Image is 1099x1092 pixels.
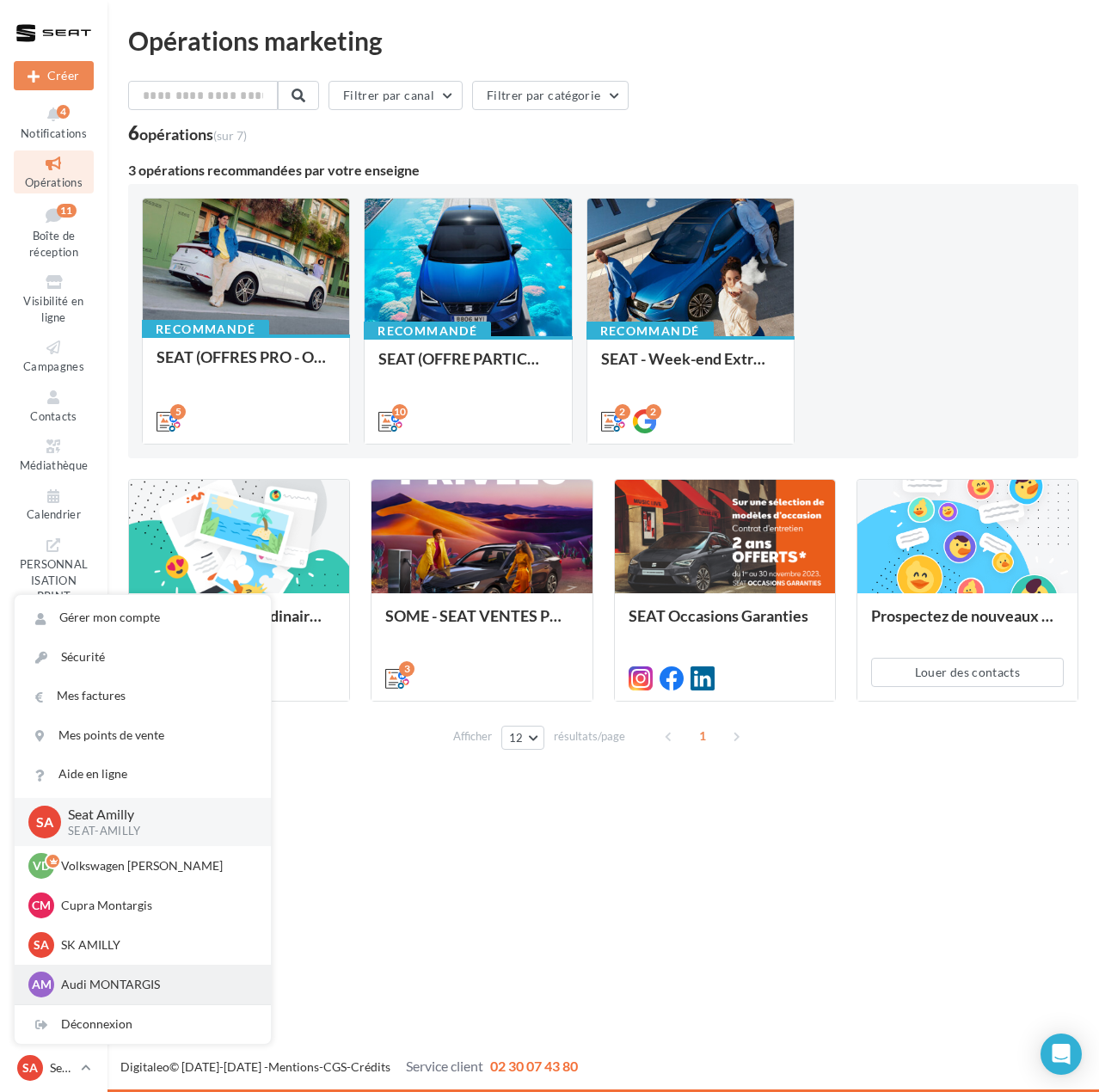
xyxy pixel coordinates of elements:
span: (sur 7) [213,128,247,143]
div: SEAT Occasions Garanties [629,607,821,641]
span: 12 [509,731,524,745]
span: Campagnes [23,359,84,373]
a: Digitaleo [120,1059,169,1074]
button: 12 [501,726,545,750]
div: 10 [392,404,408,420]
button: Louer des contacts [871,658,1064,687]
a: PERSONNALISATION PRINT [14,532,94,607]
div: Recommandé [586,322,714,340]
a: Crédits [351,1059,390,1074]
div: Open Intercom Messenger [1041,1034,1082,1075]
p: SEAT-AMILLY [68,824,243,839]
div: Déconnexion [15,1005,271,1044]
div: 3 opérations recommandées par votre enseigne [128,163,1078,177]
div: 3 [399,661,414,677]
a: Opérations [14,150,94,193]
span: Notifications [21,126,87,140]
div: SEAT (OFFRES PRO - OCT) - SOCIAL MEDIA [157,348,335,383]
span: SA [22,1059,38,1077]
a: Boîte de réception11 [14,200,94,263]
a: Campagnes [14,334,94,377]
button: Notifications 4 [14,101,94,144]
div: SEAT (OFFRE PARTICULIER - OCT) - SOCIAL MEDIA [378,350,557,384]
p: Cupra Montargis [61,897,250,914]
a: CGS [323,1059,347,1074]
span: Calendrier [27,508,81,522]
button: Créer [14,61,94,90]
span: CM [32,897,51,914]
span: Boîte de réception [29,229,78,259]
p: Audi MONTARGIS [61,976,250,993]
span: Opérations [25,175,83,189]
span: SA [36,812,53,831]
span: AM [32,976,52,993]
span: résultats/page [554,728,625,745]
span: Médiathèque [20,458,89,472]
div: SEAT - Week-end Extraordinaire ([GEOGRAPHIC_DATA]) - OCTOBRE [601,350,780,384]
span: Afficher [453,728,492,745]
div: Nouvelle campagne [14,61,94,90]
button: Filtrer par canal [328,81,463,110]
a: Médiathèque [14,433,94,475]
div: 4 [57,105,70,119]
span: PERSONNALISATION PRINT [20,554,89,603]
p: Seat Amilly [50,1059,74,1077]
div: Recommandé [364,322,491,340]
div: Prospectez de nouveaux contacts [871,607,1064,641]
a: Calendrier [14,483,94,525]
a: Aide en ligne [15,755,271,794]
span: © [DATE]-[DATE] - - - [120,1059,578,1074]
span: 02 30 07 43 80 [490,1058,578,1074]
div: Recommandé [142,320,269,339]
span: SA [34,936,49,954]
a: Mes factures [15,677,271,715]
a: Visibilité en ligne [14,269,94,328]
div: opérations [139,126,247,142]
div: SOME - SEAT VENTES PRIVEES [385,607,578,641]
a: Mes points de vente [15,716,271,755]
p: Seat Amilly [68,805,243,825]
span: Visibilité en ligne [23,294,83,324]
div: 5 [170,404,186,420]
span: 1 [689,722,716,750]
div: 2 [646,404,661,420]
div: 6 [128,124,247,143]
a: Mentions [268,1059,319,1074]
span: Contacts [30,409,77,423]
span: Service client [406,1058,483,1074]
div: 11 [57,204,77,218]
div: Opérations marketing [128,28,1078,53]
div: 2 [615,404,630,420]
span: VD [33,857,50,874]
p: Volkswagen [PERSON_NAME] [61,857,250,874]
a: Contacts [14,384,94,426]
button: Filtrer par catégorie [472,81,629,110]
a: SA Seat Amilly [14,1052,94,1084]
a: Gérer mon compte [15,598,271,637]
p: SK AMILLY [61,936,250,954]
a: Sécurité [15,638,271,677]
